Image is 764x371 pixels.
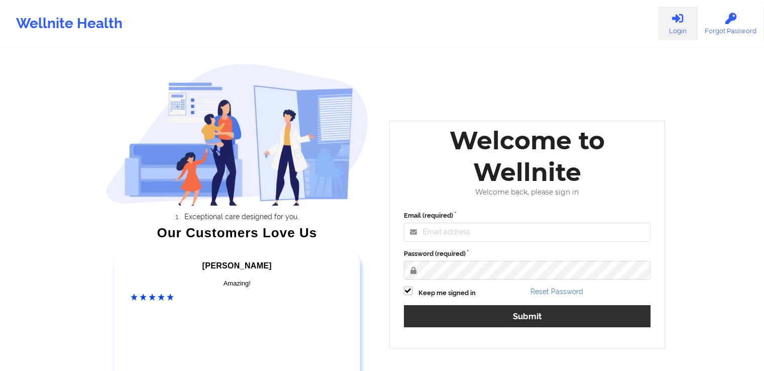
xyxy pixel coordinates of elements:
[658,7,697,40] a: Login
[530,288,583,296] a: Reset Password
[397,188,658,197] div: Welcome back, please sign in
[418,288,476,298] label: Keep me signed in
[202,261,272,270] span: [PERSON_NAME]
[131,279,344,289] div: Amazing!
[404,211,651,221] label: Email (required)
[106,228,368,238] div: Our Customers Love Us
[404,223,651,242] input: Email address
[404,305,651,327] button: Submit
[697,7,764,40] a: Forgot Password
[106,63,368,206] img: wellnite-auth-hero_200.c722682e.png
[397,125,658,188] div: Welcome to Wellnite
[404,249,651,259] label: Password (required)
[115,213,368,221] li: Exceptional care designed for you.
